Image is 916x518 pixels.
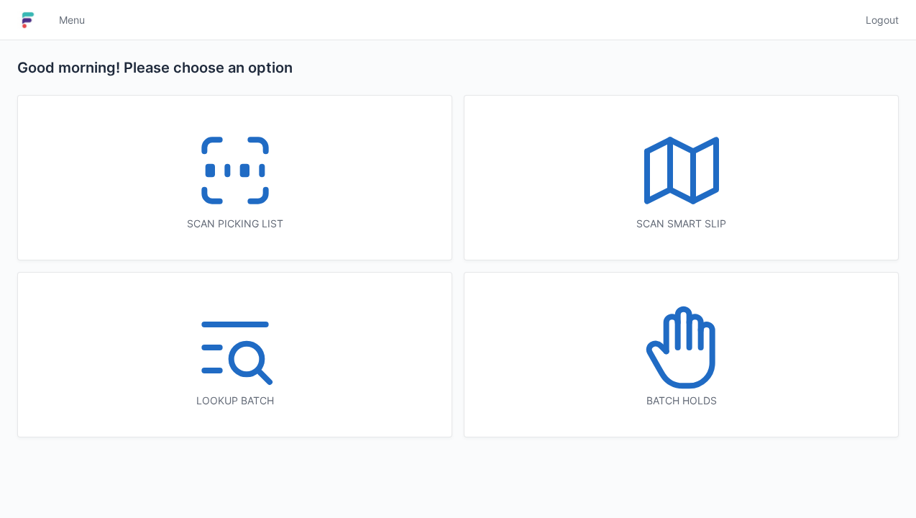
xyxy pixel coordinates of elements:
[17,95,452,260] a: Scan picking list
[464,272,899,437] a: Batch holds
[50,7,93,33] a: Menu
[47,217,423,231] div: Scan picking list
[17,272,452,437] a: Lookup batch
[59,13,85,27] span: Menu
[866,13,899,27] span: Logout
[493,394,869,408] div: Batch holds
[464,95,899,260] a: Scan smart slip
[17,9,39,32] img: logo-small.jpg
[47,394,423,408] div: Lookup batch
[857,7,899,33] a: Logout
[493,217,869,231] div: Scan smart slip
[17,58,899,78] h2: Good morning! Please choose an option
